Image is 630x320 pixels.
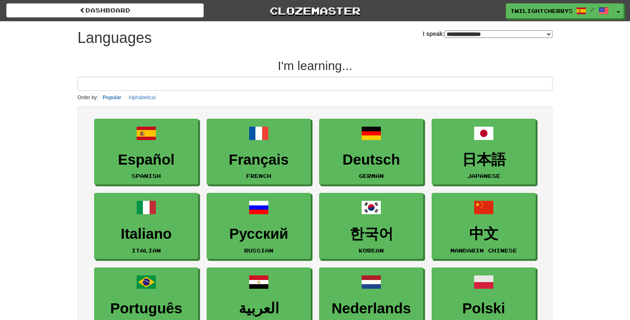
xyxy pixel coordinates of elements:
h1: Languages [77,30,152,46]
h3: Polski [436,300,531,317]
small: Order by: [77,95,98,100]
a: 한국어Korean [319,193,423,259]
select: I speak: [445,30,552,38]
small: Italian [132,247,161,253]
button: Alphabetical [126,93,158,102]
small: Mandarin Chinese [450,247,517,253]
a: Clozemaster [216,3,414,18]
h3: 中文 [436,226,531,242]
a: TwilightCherry5969 / [506,3,613,18]
span: TwilightCherry5969 [510,7,572,15]
small: German [359,173,384,179]
h3: 한국어 [324,226,419,242]
a: FrançaisFrench [207,119,311,185]
h3: 日本語 [436,152,531,168]
a: dashboard [6,3,204,17]
small: Japanese [467,173,500,179]
small: French [246,173,271,179]
h3: Deutsch [324,152,419,168]
label: I speak: [423,30,552,38]
small: Korean [359,247,384,253]
h2: I'm learning... [77,59,552,72]
h3: Português [99,300,194,317]
h3: العربية [211,300,306,317]
a: РусскийRussian [207,193,311,259]
h3: Français [211,152,306,168]
a: 日本語Japanese [432,119,536,185]
button: Popular [100,93,124,102]
a: ItalianoItalian [94,193,198,259]
small: Russian [244,247,273,253]
a: DeutschGerman [319,119,423,185]
h3: Nederlands [324,300,419,317]
small: Spanish [132,173,161,179]
h3: Русский [211,226,306,242]
h3: Español [99,152,194,168]
span: / [590,7,595,12]
a: EspañolSpanish [94,119,198,185]
h3: Italiano [99,226,194,242]
a: 中文Mandarin Chinese [432,193,536,259]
